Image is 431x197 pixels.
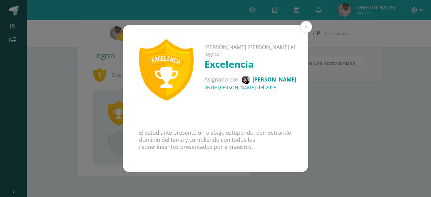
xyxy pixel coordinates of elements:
[204,76,303,84] p: Asignado por
[204,44,303,58] p: [PERSON_NAME] [PERSON_NAME] el logro:
[139,129,292,150] p: El estudiante presentó un trabajo estupendo, demostrando dominio del tema y cumpliendo con todos ...
[204,84,303,91] h4: 26 de [PERSON_NAME] del 2025
[253,76,296,83] span: [PERSON_NAME]
[204,58,303,70] h1: Excelencia
[242,76,250,84] img: d513eab0da33b23d644c2875b772d5b1.png
[300,21,312,33] button: Close (Esc)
